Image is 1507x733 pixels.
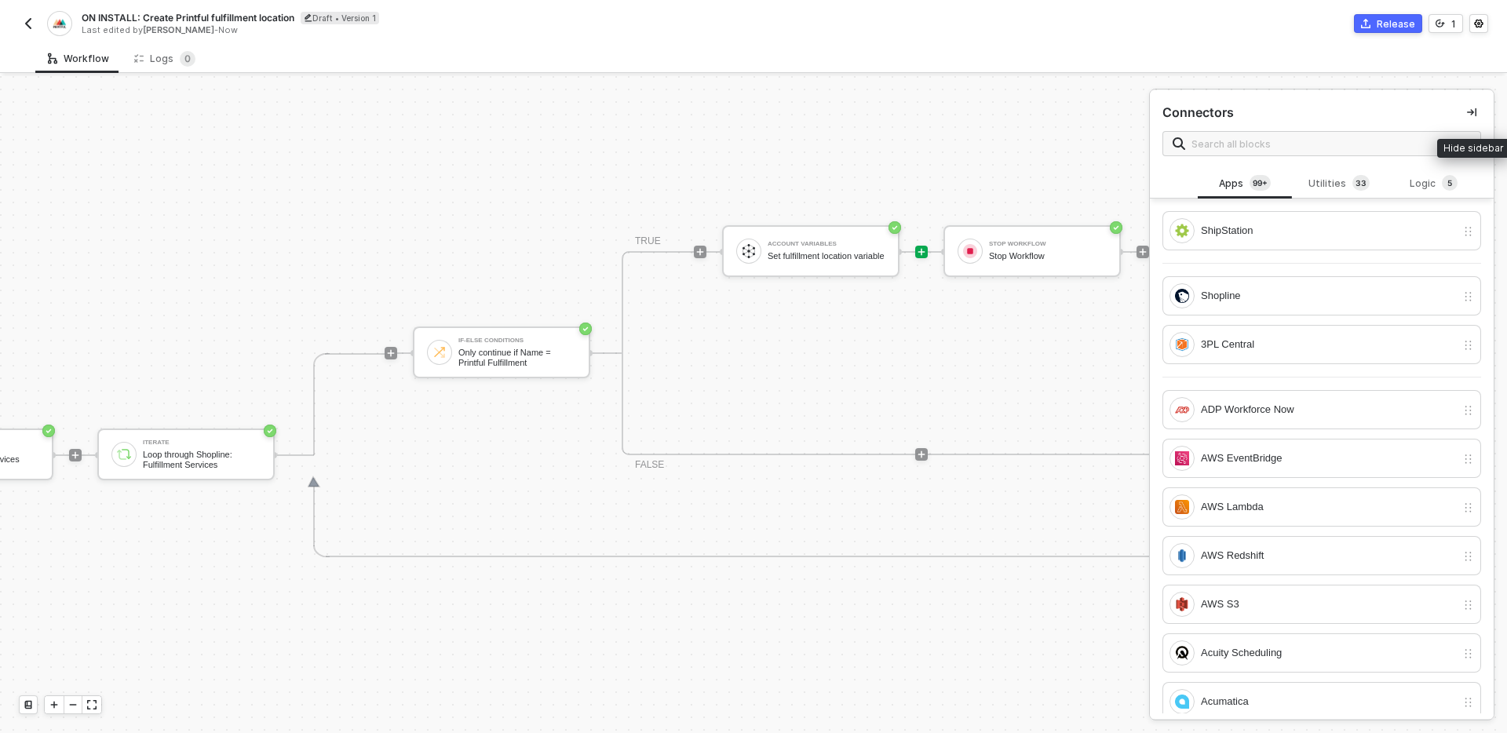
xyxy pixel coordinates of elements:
[432,345,447,359] img: icon
[1175,451,1189,465] img: integration-icon
[143,24,214,35] span: [PERSON_NAME]
[1462,696,1474,709] img: drag
[1210,175,1279,192] div: Apps
[1354,14,1422,33] button: Release
[117,447,131,461] img: icon
[1175,337,1189,352] img: integration-icon
[19,14,38,33] button: back
[1173,137,1185,150] img: search
[386,348,396,358] span: icon-play
[1467,108,1476,117] span: icon-collapse-right
[889,221,901,234] span: icon-success-page
[1201,498,1456,516] div: AWS Lambda
[134,51,195,67] div: Logs
[1356,177,1361,189] span: 3
[264,425,276,437] span: icon-success-page
[768,251,885,261] div: Set fulfillment location variable
[1462,404,1474,417] img: drag
[22,17,35,30] img: back
[1175,403,1189,417] img: integration-icon
[635,458,664,472] div: FALSE
[1474,19,1483,28] span: icon-settings
[1447,177,1452,189] span: 5
[989,251,1107,261] div: Stop Workflow
[1462,453,1474,465] img: drag
[1399,175,1469,192] div: Logic
[1361,177,1367,189] span: 3
[635,234,661,249] div: TRUE
[1201,547,1456,564] div: AWS Redshift
[917,247,926,257] span: icon-play
[1451,17,1456,31] div: 1
[742,244,756,258] img: icon
[1201,596,1456,613] div: AWS S3
[1201,450,1456,467] div: AWS EventBridge
[1175,695,1189,709] img: integration-icon
[768,241,885,247] div: Account Variables
[82,24,752,36] div: Last edited by - Now
[87,700,97,709] span: icon-expand
[143,439,261,446] div: Iterate
[1462,599,1474,611] img: drag
[1442,175,1458,191] sup: 5
[1201,693,1456,710] div: Acumatica
[143,450,261,469] div: Loop through Shopline: Fulfillment Services
[1175,500,1189,514] img: integration-icon
[1201,287,1456,305] div: Shopline
[917,450,926,459] span: icon-play
[989,241,1107,247] div: Stop Workflow
[42,425,55,437] span: icon-success-page
[1201,644,1456,662] div: Acuity Scheduling
[1352,175,1370,191] sup: 33
[48,53,109,65] div: Workflow
[1201,401,1456,418] div: ADP Workforce Now
[695,247,705,257] span: icon-play
[1462,290,1474,303] img: drag
[963,244,977,258] img: icon
[1462,339,1474,352] img: drag
[1377,17,1415,31] div: Release
[1110,221,1122,234] span: icon-success-page
[1462,550,1474,563] img: drag
[1201,222,1456,239] div: ShipStation
[1462,501,1474,514] img: drag
[1175,597,1189,611] img: integration-icon
[1175,224,1189,238] img: integration-icon
[579,323,592,335] span: icon-success-page
[1361,19,1370,28] span: icon-commerce
[1462,225,1474,238] img: drag
[1175,549,1189,563] img: integration-icon
[1138,247,1148,257] span: icon-play
[68,700,78,709] span: icon-minus
[1250,175,1271,191] sup: 177
[1175,646,1189,660] img: integration-icon
[82,11,294,24] span: ON INSTALL: Create Printful fulfillment location
[301,12,379,24] div: Draft • Version 1
[1462,647,1474,660] img: drag
[1436,19,1445,28] span: icon-versioning
[1304,175,1374,192] div: Utilities
[53,16,66,31] img: integration-icon
[1201,336,1456,353] div: 3PL Central
[1191,135,1471,152] input: Search all blocks
[458,337,576,344] div: If-Else Conditions
[1429,14,1463,33] button: 1
[458,348,576,367] div: Only continue if Name = Printful Fulfillment
[71,450,80,460] span: icon-play
[1175,289,1189,303] img: integration-icon
[49,700,59,709] span: icon-play
[304,13,312,22] span: icon-edit
[1162,104,1234,121] div: Connectors
[180,51,195,67] sup: 0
